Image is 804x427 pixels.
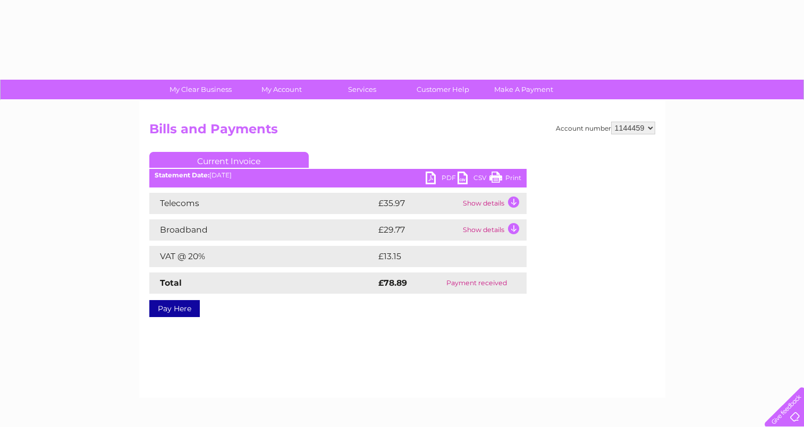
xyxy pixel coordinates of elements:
a: CSV [458,172,489,187]
td: £13.15 [376,246,503,267]
td: VAT @ 20% [149,246,376,267]
a: Make A Payment [480,80,568,99]
a: Print [489,172,521,187]
a: Services [318,80,406,99]
h2: Bills and Payments [149,122,655,142]
a: My Account [238,80,325,99]
a: PDF [426,172,458,187]
td: Broadband [149,219,376,241]
a: Customer Help [399,80,487,99]
div: Account number [556,122,655,134]
a: Pay Here [149,300,200,317]
td: £29.77 [376,219,460,241]
td: Show details [460,193,527,214]
div: [DATE] [149,172,527,179]
b: Statement Date: [155,171,209,179]
td: Telecoms [149,193,376,214]
a: My Clear Business [157,80,244,99]
strong: £78.89 [378,278,407,288]
td: Show details [460,219,527,241]
td: Payment received [427,272,526,294]
a: Current Invoice [149,152,309,168]
td: £35.97 [376,193,460,214]
strong: Total [160,278,182,288]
